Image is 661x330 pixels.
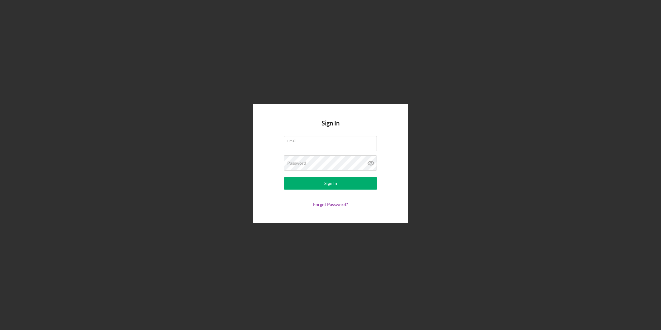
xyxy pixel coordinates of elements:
[284,177,377,190] button: Sign In
[324,177,337,190] div: Sign In
[313,202,348,207] a: Forgot Password?
[321,120,340,136] h4: Sign In
[287,136,377,143] label: Email
[287,161,306,166] label: Password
